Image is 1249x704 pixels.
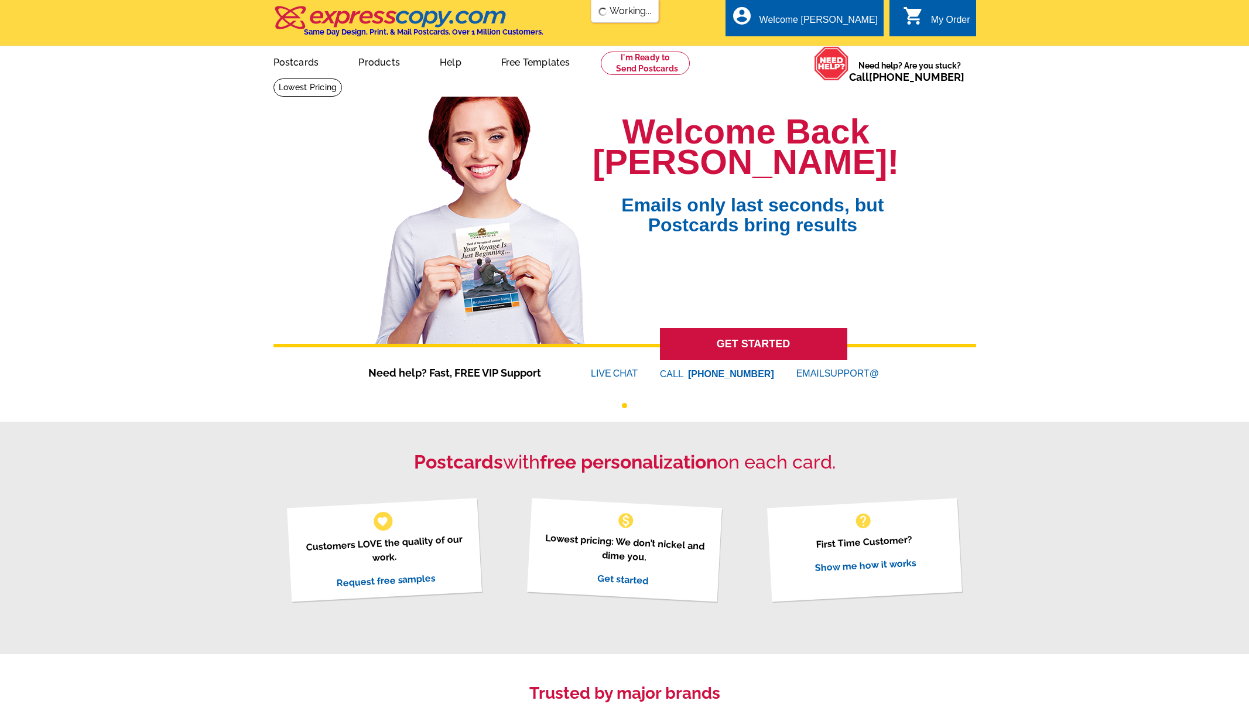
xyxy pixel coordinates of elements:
[255,47,338,75] a: Postcards
[903,5,924,26] i: shopping_cart
[273,14,543,36] a: Same Day Design, Print, & Mail Postcards. Over 1 Million Customers.
[340,47,419,75] a: Products
[597,572,649,586] a: Get started
[591,368,638,378] a: LIVECHAT
[849,60,970,83] span: Need help? Are you stuck?
[849,71,964,83] span: Call
[731,5,752,26] i: account_circle
[368,365,556,381] span: Need help? Fast, FREE VIP Support
[824,367,881,381] font: SUPPORT@
[593,117,899,177] h1: Welcome Back [PERSON_NAME]!
[483,47,589,75] a: Free Templates
[377,515,389,527] span: favorite
[869,71,964,83] a: [PHONE_NUMBER]
[414,451,503,473] strong: Postcards
[660,328,847,360] a: GET STARTED
[759,15,878,31] div: Welcome [PERSON_NAME]
[814,46,849,81] img: help
[815,557,916,573] a: Show me how it works
[542,531,707,568] p: Lowest pricing: We don’t nickel and dime you.
[273,684,976,703] h3: Trusted by major brands
[368,87,593,344] img: welcome-back-logged-in.png
[304,28,543,36] h4: Same Day Design, Print, & Mail Postcards. Over 1 Million Customers.
[273,451,976,473] h2: with on each card.
[598,7,607,16] img: loading...
[606,177,899,235] span: Emails only last seconds, but Postcards bring results
[617,511,635,530] span: monetization_on
[622,403,627,408] button: 1 of 1
[591,367,613,381] font: LIVE
[854,511,872,530] span: help
[421,47,480,75] a: Help
[782,531,947,553] p: First Time Customer?
[903,13,970,28] a: shopping_cart My Order
[540,451,717,473] strong: free personalization
[931,15,970,31] div: My Order
[336,572,436,589] a: Request free samples
[302,532,467,569] p: Customers LOVE the quality of our work.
